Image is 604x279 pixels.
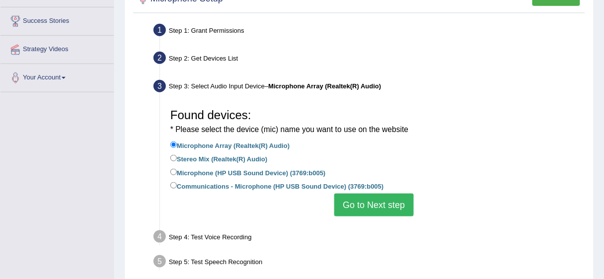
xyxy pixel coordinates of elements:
[268,82,381,90] b: Microphone Array (Realtek(R) Audio)
[170,109,578,135] h3: Found devices:
[0,7,114,32] a: Success Stories
[149,252,589,274] div: Step 5: Test Speech Recognition
[149,49,589,70] div: Step 2: Get Devices List
[170,139,290,150] label: Microphone Array (Realtek(R) Audio)
[170,155,177,161] input: Stereo Mix (Realtek(R) Audio)
[170,125,408,134] small: * Please select the device (mic) name you want to use on the website
[265,82,381,90] span: –
[0,64,114,89] a: Your Account
[149,77,589,99] div: Step 3: Select Audio Input Device
[170,141,177,148] input: Microphone Array (Realtek(R) Audio)
[0,36,114,61] a: Strategy Videos
[170,169,177,175] input: Microphone (HP USB Sound Device) (3769:b005)
[149,21,589,43] div: Step 1: Grant Permissions
[334,194,413,216] button: Go to Next step
[170,182,177,189] input: Communications - Microphone (HP USB Sound Device) (3769:b005)
[170,153,267,164] label: Stereo Mix (Realtek(R) Audio)
[170,167,326,178] label: Microphone (HP USB Sound Device) (3769:b005)
[149,227,589,249] div: Step 4: Test Voice Recording
[170,180,384,191] label: Communications - Microphone (HP USB Sound Device) (3769:b005)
